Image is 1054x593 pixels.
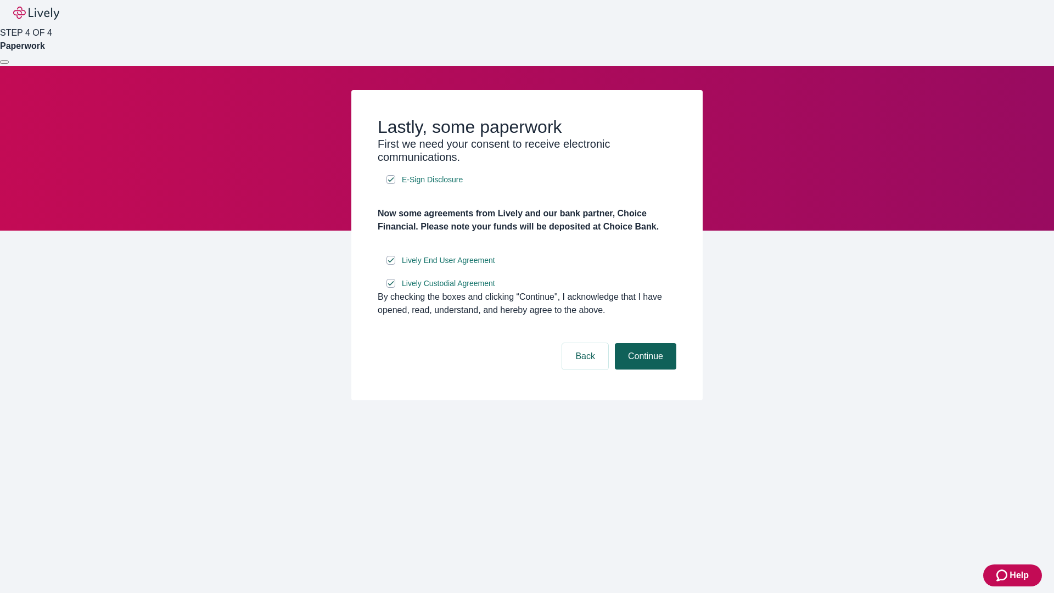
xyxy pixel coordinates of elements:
svg: Zendesk support icon [996,569,1010,582]
span: Lively Custodial Agreement [402,278,495,289]
h4: Now some agreements from Lively and our bank partner, Choice Financial. Please note your funds wi... [378,207,676,233]
button: Continue [615,343,676,370]
span: E-Sign Disclosure [402,174,463,186]
a: e-sign disclosure document [400,173,465,187]
span: Lively End User Agreement [402,255,495,266]
a: e-sign disclosure document [400,254,497,267]
img: Lively [13,7,59,20]
div: By checking the boxes and clicking “Continue", I acknowledge that I have opened, read, understand... [378,290,676,317]
button: Back [562,343,608,370]
span: Help [1010,569,1029,582]
h3: First we need your consent to receive electronic communications. [378,137,676,164]
a: e-sign disclosure document [400,277,497,290]
button: Zendesk support iconHelp [983,564,1042,586]
h2: Lastly, some paperwork [378,116,676,137]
